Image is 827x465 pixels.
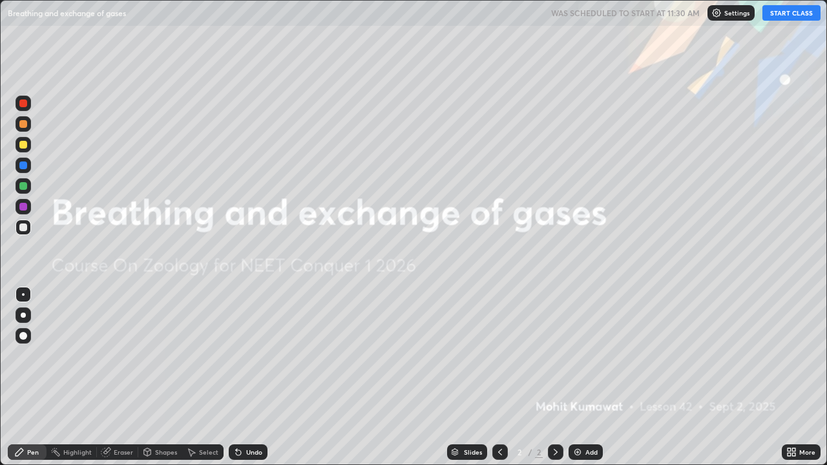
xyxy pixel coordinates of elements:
[762,5,821,21] button: START CLASS
[513,448,526,456] div: 2
[199,449,218,455] div: Select
[711,8,722,18] img: class-settings-icons
[799,449,815,455] div: More
[246,449,262,455] div: Undo
[529,448,532,456] div: /
[155,449,177,455] div: Shapes
[27,449,39,455] div: Pen
[572,447,583,457] img: add-slide-button
[535,446,543,458] div: 2
[8,8,126,18] p: Breathing and exchange of gases
[464,449,482,455] div: Slides
[114,449,133,455] div: Eraser
[585,449,598,455] div: Add
[724,10,749,16] p: Settings
[63,449,92,455] div: Highlight
[551,7,700,19] h5: WAS SCHEDULED TO START AT 11:30 AM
